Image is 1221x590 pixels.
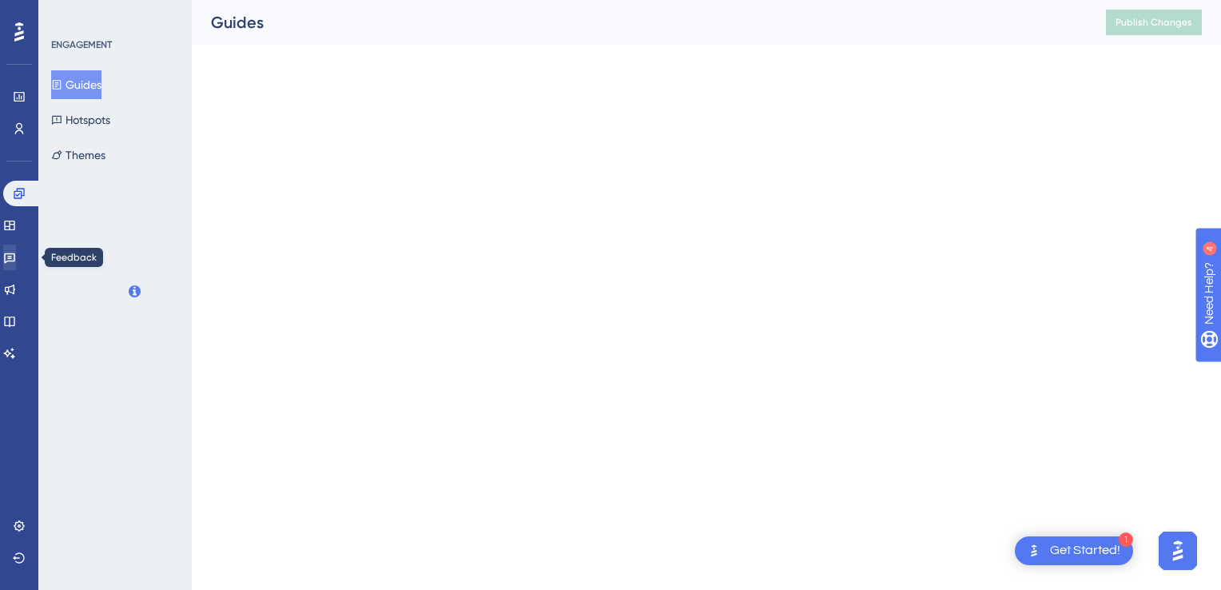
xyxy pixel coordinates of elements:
[211,11,1066,34] div: Guides
[51,141,105,169] button: Themes
[1119,532,1133,547] div: 1
[51,70,101,99] button: Guides
[38,4,100,23] span: Need Help?
[1116,16,1192,29] span: Publish Changes
[1050,542,1120,560] div: Get Started!
[1154,527,1202,575] iframe: UserGuiding AI Assistant Launcher
[1106,10,1202,35] button: Publish Changes
[51,106,110,134] button: Hotspots
[1024,541,1044,560] img: launcher-image-alternative-text
[111,8,116,21] div: 4
[51,38,112,51] div: ENGAGEMENT
[1015,536,1133,565] div: Open Get Started! checklist, remaining modules: 1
